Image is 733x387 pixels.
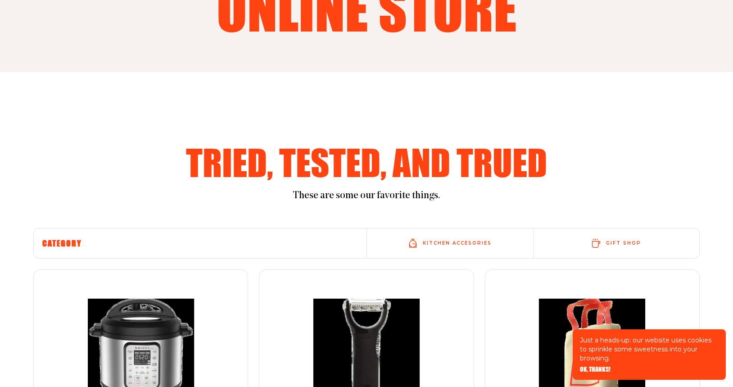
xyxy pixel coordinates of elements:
p: These are some our favorite things. [60,189,673,203]
h2: Tried, tested, and trued [60,144,673,180]
a: Gift shop [533,228,700,258]
span: Kitchen accesories [423,240,492,246]
h6: Category [42,237,357,249]
p: Just a heads-up: our website uses cookies to sprinkle some sweetness into your browsing. [580,336,719,363]
span: Gift shop [606,240,641,246]
a: Kitchen accesories [366,228,533,258]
